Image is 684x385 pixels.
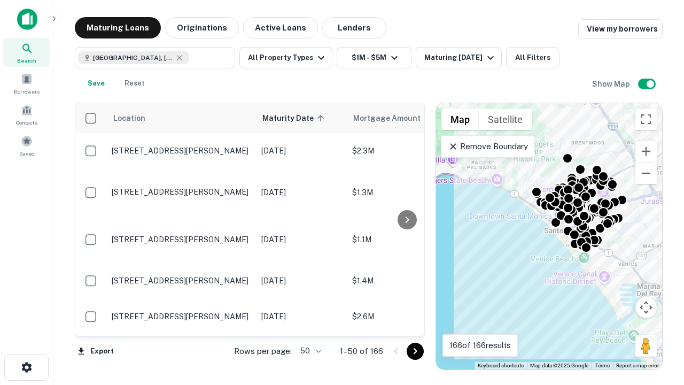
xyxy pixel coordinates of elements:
p: $2.3M [352,145,459,157]
button: Map camera controls [635,297,657,318]
img: Google [439,356,474,369]
p: 166 of 166 results [449,339,511,352]
span: Map data ©2025 Google [530,363,588,368]
a: Saved [3,131,50,160]
a: Terms [595,363,610,368]
p: [DATE] [261,311,341,322]
button: All Property Types [239,47,332,68]
button: Zoom in [635,141,657,162]
button: Show street map [441,109,479,130]
div: 0 0 [436,103,662,369]
button: Toggle fullscreen view [635,109,657,130]
span: Mortgage Amount [353,112,434,125]
button: Keyboard shortcuts [478,362,524,369]
button: Save your search to get updates of matches that match your search criteria. [79,73,113,94]
a: View my borrowers [578,19,663,38]
p: [DATE] [261,145,341,157]
th: Location [106,103,256,133]
button: Export [75,343,116,359]
a: Contacts [3,100,50,129]
p: [STREET_ADDRESS][PERSON_NAME] [112,235,251,244]
div: 50 [296,343,323,359]
a: Borrowers [3,69,50,98]
p: Rows per page: [234,345,292,358]
span: Search [17,56,36,65]
img: capitalize-icon.png [17,9,37,30]
p: [STREET_ADDRESS][PERSON_NAME] [112,187,251,197]
iframe: Chat Widget [631,299,684,351]
h6: Show Map [592,78,632,90]
span: Contacts [16,118,37,127]
p: [STREET_ADDRESS][PERSON_NAME] [112,146,251,156]
p: [DATE] [261,275,341,287]
button: $1M - $5M [337,47,411,68]
span: Location [113,112,145,125]
button: Show satellite imagery [479,109,532,130]
p: Remove Boundary [448,140,527,153]
button: Originations [165,17,239,38]
p: $1.3M [352,187,459,198]
button: Active Loans [243,17,318,38]
a: Report a map error [616,363,659,368]
p: $1.4M [352,275,459,287]
p: [DATE] [261,234,341,245]
p: [DATE] [261,187,341,198]
th: Mortgage Amount [347,103,464,133]
button: Reset [118,73,152,94]
button: Go to next page [407,343,424,360]
div: Maturing [DATE] [424,51,497,64]
p: [STREET_ADDRESS][PERSON_NAME] [112,276,251,286]
button: Maturing Loans [75,17,161,38]
span: Borrowers [14,87,40,96]
button: Lenders [322,17,386,38]
a: Open this area in Google Maps (opens a new window) [439,356,474,369]
p: [STREET_ADDRESS][PERSON_NAME] [112,312,251,321]
button: Zoom out [635,163,657,184]
span: [GEOGRAPHIC_DATA], [GEOGRAPHIC_DATA], [GEOGRAPHIC_DATA] [93,53,173,63]
p: $1.1M [352,234,459,245]
p: $2.6M [352,311,459,322]
p: 1–50 of 166 [340,345,383,358]
button: Maturing [DATE] [416,47,502,68]
span: Maturity Date [262,112,328,125]
a: Search [3,38,50,67]
button: All Filters [506,47,559,68]
th: Maturity Date [256,103,347,133]
span: Saved [19,149,35,158]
